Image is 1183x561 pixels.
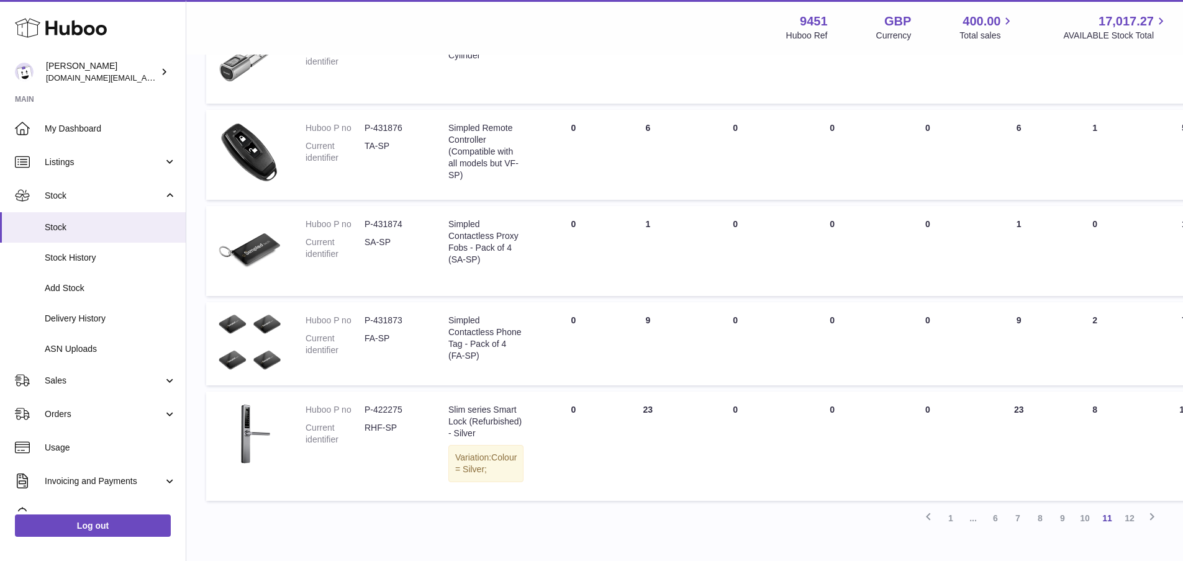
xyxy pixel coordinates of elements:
td: 0 [536,110,610,200]
a: 12 [1118,507,1141,529]
td: 0 [685,14,786,104]
span: ASN Uploads [45,343,176,355]
a: 6 [984,507,1007,529]
td: 0 [786,302,879,385]
div: Currency [876,30,912,42]
span: 400.00 [963,13,1000,30]
a: 7 [1007,507,1029,529]
div: Huboo Ref [786,30,828,42]
td: 6 [610,110,685,200]
span: Stock [45,190,163,202]
span: Total sales [959,30,1015,42]
dd: RHF-SP [365,422,424,446]
div: Simpled Contactless Proxy Fobs - Pack of 4 (SA-SP) [448,218,524,266]
td: 6 [977,110,1061,200]
td: 0 [536,14,610,104]
a: 8 [1029,507,1051,529]
span: 0 [925,123,930,133]
td: 9 [610,302,685,385]
a: 9 [1051,507,1074,529]
td: 0 [786,110,879,200]
a: Log out [15,514,171,537]
span: 17,017.27 [1099,13,1154,30]
td: 0 [1061,14,1129,104]
td: 0 [1061,206,1129,296]
dd: SA-SP [365,236,424,260]
td: 0 [685,392,786,501]
a: 11 [1096,507,1118,529]
span: Cases [45,509,176,521]
td: 9 [977,302,1061,385]
dt: Current identifier [306,422,365,446]
span: Stock [45,222,176,233]
span: Usage [45,442,176,454]
dt: Huboo P no [306,122,365,134]
dt: Current identifier [306,236,365,260]
dt: Current identifier [306,44,365,68]
span: 0 [925,219,930,229]
td: 0 [536,392,610,501]
td: 1 [1061,110,1129,200]
div: Variation: [448,445,524,482]
strong: 9451 [800,13,828,30]
span: Add Stock [45,282,176,294]
td: 23 [610,392,685,501]
img: product image [219,218,281,280]
td: 0 [685,206,786,296]
span: Orders [45,408,163,420]
img: product image [219,122,281,184]
img: amir.ch@gmail.com [15,63,34,81]
dt: Huboo P no [306,315,365,326]
img: product image [219,315,281,370]
td: 23 [977,392,1061,501]
img: product image [219,404,281,466]
a: 17,017.27 AVAILABLE Stock Total [1063,13,1168,42]
dt: Current identifier [306,333,365,356]
div: Simpled Remote Controller (Compatible with all models but VF-SP) [448,122,524,181]
span: [DOMAIN_NAME][EMAIL_ADDRESS][DOMAIN_NAME] [46,73,247,83]
span: AVAILABLE Stock Total [1063,30,1168,42]
a: 1 [940,507,962,529]
td: 0 [786,392,879,501]
span: Listings [45,156,163,168]
span: My Dashboard [45,123,176,135]
td: 0 [977,14,1061,104]
img: product image [219,27,281,89]
span: Stock History [45,252,176,264]
td: 0 [685,110,786,200]
td: 0 [786,206,879,296]
strong: GBP [884,13,911,30]
span: ... [962,507,984,529]
td: 0 [685,302,786,385]
a: 400.00 Total sales [959,13,1015,42]
dd: P-422275 [365,404,424,416]
td: 0 [610,14,685,104]
dt: Huboo P no [306,218,365,230]
td: 1 [610,206,685,296]
dd: P-431873 [365,315,424,326]
dd: FA-SP [365,333,424,356]
span: Invoicing and Payments [45,475,163,487]
dt: Huboo P no [306,404,365,416]
td: 8 [1061,392,1129,501]
td: 0 [536,206,610,296]
dd: P-431876 [365,122,424,134]
div: [PERSON_NAME] [46,60,158,84]
span: 0 [925,405,930,415]
span: 0 [925,315,930,325]
td: 2 [1061,302,1129,385]
a: 10 [1074,507,1096,529]
span: Delivery History [45,313,176,325]
span: Sales [45,375,163,387]
dd: TA-SP [365,140,424,164]
dt: Current identifier [306,140,365,164]
td: 0 [786,14,879,104]
div: Slim series Smart Lock (Refurbished) - Silver [448,404,524,439]
dd: P-431874 [365,218,424,230]
td: 1 [977,206,1061,296]
div: Simpled Contactless Phone Tag - Pack of 4 (FA-SP) [448,315,524,362]
td: 0 [536,302,610,385]
dd: VF-SP [365,44,424,68]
